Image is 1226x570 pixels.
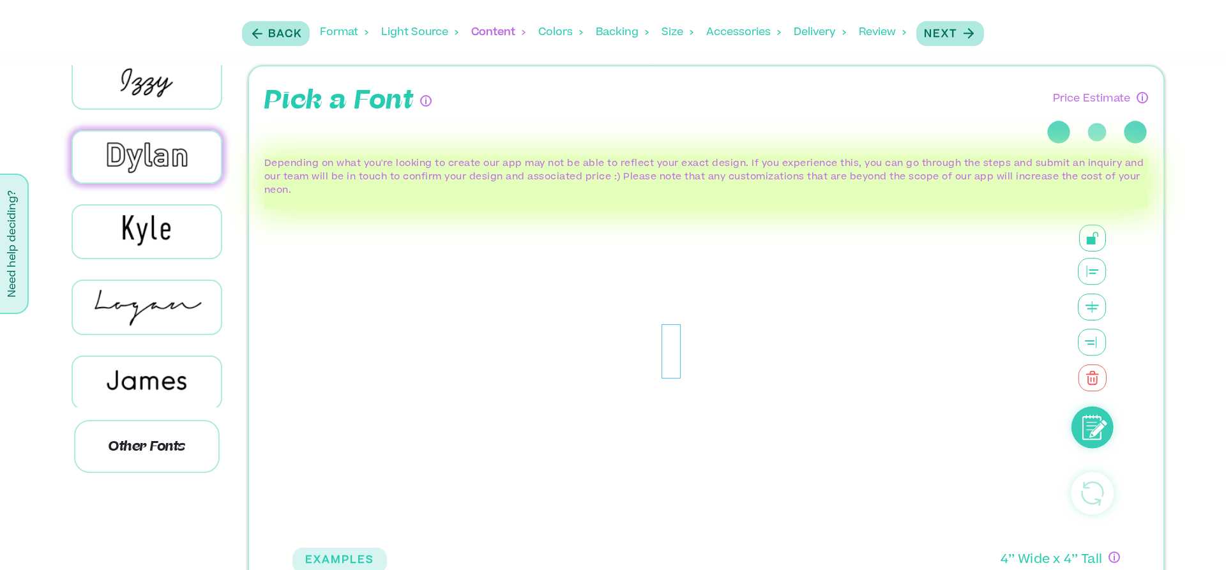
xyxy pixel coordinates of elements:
img: Dylan [73,131,221,183]
div: Review [859,13,906,52]
div: Light Source [381,13,458,52]
div: Delivery [794,13,846,52]
button: Next [916,21,984,46]
p: Next [924,27,957,42]
img: James [73,357,221,409]
div: Content [471,13,526,52]
div: If you have questions about size, or if you can’t design exactly what you want here, no worries! ... [1109,551,1120,563]
div: Have questions about pricing or just need a human touch? Go through the process and submit an inq... [1137,92,1148,103]
p: Other Fonts [74,420,220,473]
p: Back [268,27,302,42]
img: Kyle [73,206,221,258]
p: Pick a Font [264,82,414,120]
div: Format [320,13,368,52]
div: Accessories [706,13,781,52]
iframe: Chat Widget [1162,509,1226,570]
img: Izzy [73,56,221,109]
p: Depending on what you're looking to create our app may not be able to reflect your exact design. ... [264,158,1148,198]
p: Price Estimate [1053,88,1130,107]
div: Backing [596,13,649,52]
img: Logan [73,281,221,333]
button: Back [242,21,310,46]
div: Colors [538,13,583,52]
div: Size [662,13,693,52]
div: three-dots-loading [1046,107,1148,158]
p: 4 ’’ Wide x 4 ’’ Tall [1001,551,1102,570]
